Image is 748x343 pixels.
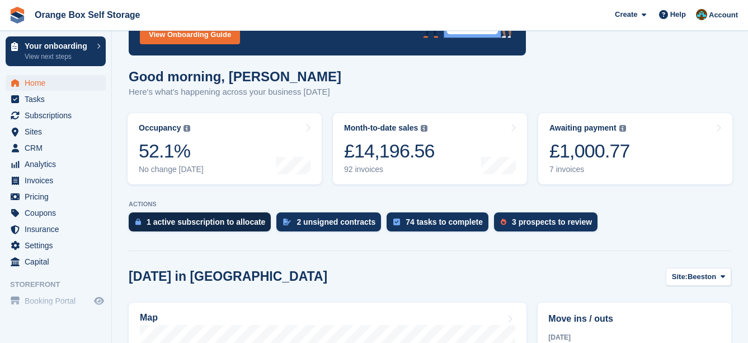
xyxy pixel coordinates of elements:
p: Your onboarding [25,42,91,50]
a: 1 active subscription to allocate [129,212,276,237]
h2: Move ins / outs [548,312,721,326]
a: menu [6,124,106,140]
div: Awaiting payment [549,123,617,133]
a: Your onboarding View next steps [6,36,106,66]
h1: Good morning, [PERSON_NAME] [129,69,341,84]
img: Mike [696,9,707,20]
button: Site: Beeston [666,268,731,286]
span: Help [670,9,686,20]
a: Month-to-date sales £14,196.56 92 invoices [333,113,527,184]
span: Site: [672,271,688,282]
div: £14,196.56 [344,140,435,163]
a: menu [6,254,106,270]
div: Month-to-date sales [344,123,418,133]
div: 92 invoices [344,165,435,174]
span: Settings [25,238,92,253]
div: 2 unsigned contracts [297,217,375,226]
div: 3 prospects to review [512,217,592,226]
p: Here's what's happening across your business [DATE] [129,86,341,99]
div: 1 active subscription to allocate [147,217,265,226]
span: Subscriptions [25,108,92,123]
span: Capital [25,254,92,270]
a: 2 unsigned contracts [276,212,387,237]
a: menu [6,75,106,91]
span: Tasks [25,91,92,107]
div: Occupancy [139,123,181,133]
p: View next steps [25,52,91,62]
span: Pricing [25,189,92,205]
span: Storefront [10,279,111,290]
img: icon-info-grey-7440780725fd019a000dd9b08b2336e03edf1995a4989e88bcd33f0948082b44.svg [184,125,190,132]
a: menu [6,221,106,237]
img: icon-info-grey-7440780725fd019a000dd9b08b2336e03edf1995a4989e88bcd33f0948082b44.svg [421,125,427,132]
a: menu [6,293,106,309]
a: menu [6,173,106,188]
span: Account [709,10,738,21]
a: Preview store [92,294,106,308]
span: Invoices [25,173,92,188]
span: Analytics [25,156,92,172]
a: Occupancy 52.1% No change [DATE] [128,113,322,184]
div: No change [DATE] [139,165,204,174]
div: £1,000.77 [549,140,630,163]
a: 74 tasks to complete [387,212,494,237]
a: menu [6,108,106,123]
h2: [DATE] in [GEOGRAPHIC_DATA] [129,269,327,284]
a: 3 prospects to review [494,212,603,237]
img: contract_signature_icon-13c848040528278c33f63329250d36e43548de30e8caae1d1a13099fd9432cc5.svg [283,219,291,225]
div: 7 invoices [549,165,630,174]
span: CRM [25,140,92,156]
span: Coupons [25,205,92,221]
a: Orange Box Self Storage [30,6,145,24]
a: menu [6,91,106,107]
a: View Onboarding Guide [140,25,240,44]
span: Sites [25,124,92,140]
a: menu [6,205,106,221]
img: stora-icon-8386f47178a22dfd0bd8f6a31ec36ba5ce8667c1dd55bd0f319d3a0aa187defe.svg [9,7,26,24]
a: menu [6,189,106,205]
span: Insurance [25,221,92,237]
img: prospect-51fa495bee0391a8d652442698ab0144808aea92771e9ea1ae160a38d050c398.svg [501,219,506,225]
span: Booking Portal [25,293,92,309]
img: icon-info-grey-7440780725fd019a000dd9b08b2336e03edf1995a4989e88bcd33f0948082b44.svg [619,125,626,132]
div: 74 tasks to complete [406,217,483,226]
span: Create [615,9,637,20]
span: Beeston [688,271,716,282]
a: menu [6,140,106,156]
a: Awaiting payment £1,000.77 7 invoices [538,113,732,184]
h2: Map [140,313,158,323]
img: active_subscription_to_allocate_icon-d502201f5373d7db506a760aba3b589e785aa758c864c3986d89f69b8ff3... [135,218,141,225]
div: 52.1% [139,140,204,163]
a: menu [6,238,106,253]
img: task-75834270c22a3079a89374b754ae025e5fb1db73e45f91037f5363f120a921f8.svg [393,219,400,225]
p: ACTIONS [129,201,731,208]
a: menu [6,156,106,172]
span: Home [25,75,92,91]
div: [DATE] [548,332,721,342]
